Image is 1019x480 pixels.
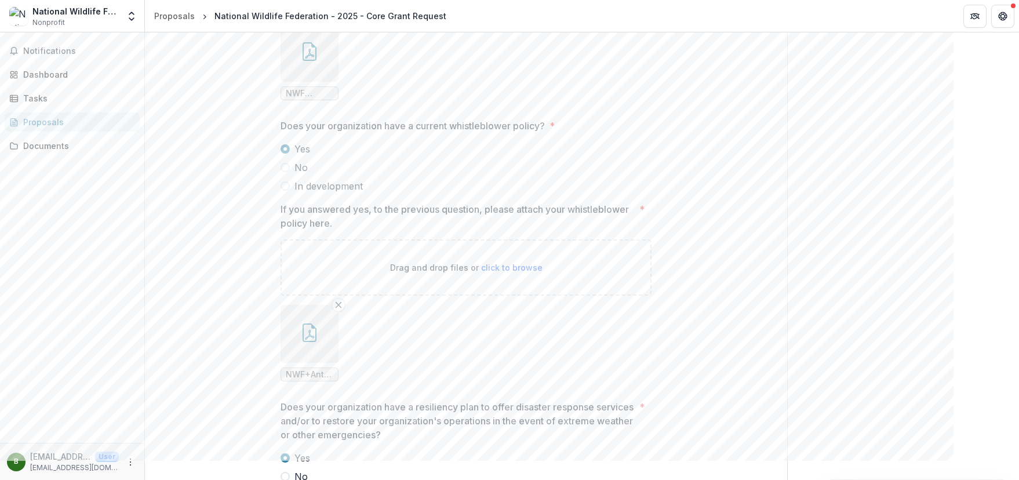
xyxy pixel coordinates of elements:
[963,5,987,28] button: Partners
[5,136,140,155] a: Documents
[14,458,19,466] div: bertrandd@nwf.org
[281,202,635,230] p: If you answered yes, to the previous question, please attach your whistleblower policy here.
[991,5,1014,28] button: Get Help
[32,5,119,17] div: National Wildlife Federation
[5,42,140,60] button: Notifications
[32,17,65,28] span: Nonprofit
[390,261,543,274] p: Drag and drop files or
[481,263,543,272] span: click to browse
[150,8,451,24] nav: breadcrumb
[294,161,308,174] span: No
[154,10,195,22] div: Proposals
[23,68,130,81] div: Dashboard
[5,112,140,132] a: Proposals
[5,65,140,84] a: Dashboard
[123,455,137,469] button: More
[5,89,140,108] a: Tasks
[281,119,545,133] p: Does your organization have a current whistleblower policy?
[332,298,345,312] button: Remove File
[286,89,333,99] span: NWF Articles and Bylaws v2021.pdf
[30,450,90,463] p: [EMAIL_ADDRESS][DOMAIN_NAME]
[150,8,199,24] a: Proposals
[23,116,130,128] div: Proposals
[23,140,130,152] div: Documents
[281,400,635,442] p: Does your organization have a resiliency plan to offer disaster response services and/or to resto...
[123,5,140,28] button: Open entity switcher
[286,370,333,380] span: NWF+Anti-Corruption+Strategy+and+Whistleblower+Channel.pdf
[294,451,310,465] span: Yes
[281,24,339,100] div: Remove FileNWF Articles and Bylaws v2021.pdf
[30,463,119,473] p: [EMAIL_ADDRESS][DOMAIN_NAME]
[294,179,363,193] span: In development
[281,305,339,381] div: Remove FileNWF+Anti-Corruption+Strategy+and+Whistleblower+Channel.pdf
[23,46,135,56] span: Notifications
[23,92,130,104] div: Tasks
[95,452,119,462] p: User
[9,7,28,26] img: National Wildlife Federation
[294,142,310,156] span: Yes
[214,10,446,22] div: National Wildlife Federation - 2025 - Core Grant Request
